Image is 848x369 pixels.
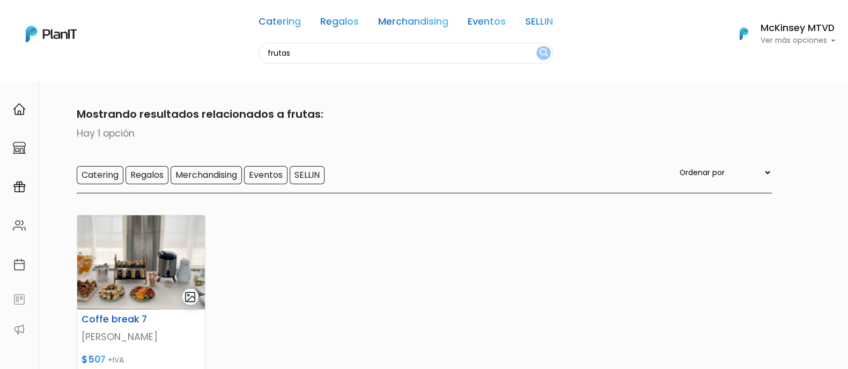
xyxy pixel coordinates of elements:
img: home-e721727adea9d79c4d83392d1f703f7f8bce08238fde08b1acbfd93340b81755.svg [13,103,26,116]
a: SELLIN [525,17,553,30]
img: PlanIt Logo [732,22,756,46]
img: campaigns-02234683943229c281be62815700db0a1741e53638e28bf9629b52c665b00959.svg [13,180,26,193]
span: +IVA [108,355,124,365]
p: Mostrando resultados relacionados a frutas: [77,106,772,122]
img: gallery-light [184,291,196,303]
h6: Coffe break 7 [75,314,163,325]
input: Eventos [244,166,287,184]
input: SELLIN [290,166,325,184]
div: ¿Necesitás ayuda? [55,10,154,31]
input: Catering [77,166,123,184]
img: thumb_coffe.png [77,215,205,310]
img: people-662611757002400ad9ed0e3c099ab2801c6687ba6c219adb57efc949bc21e19d.svg [13,219,26,232]
a: Catering [259,17,301,30]
img: calendar-87d922413cdce8b2cf7b7f5f62616a5cf9e4887200fb71536465627b3292af00.svg [13,258,26,271]
a: Regalos [320,17,359,30]
img: partners-52edf745621dab592f3b2c58e3bca9d71375a7ef29c3b500c9f145b62cc070d4.svg [13,323,26,336]
a: Merchandising [378,17,448,30]
h6: McKinsey MTVD [760,24,835,33]
img: marketplace-4ceaa7011d94191e9ded77b95e3339b90024bf715f7c57f8cf31f2d8c509eaba.svg [13,141,26,154]
p: [PERSON_NAME] [82,330,201,344]
p: Hay 1 opción [77,126,772,140]
img: search_button-432b6d5273f82d61273b3651a40e1bd1b912527efae98b1b7a1b2c0702e16a8d.svg [540,48,548,58]
img: feedback-78b5a0c8f98aac82b08bfc38622c3050aee476f2c9584af64705fc4e61158814.svg [13,293,26,306]
span: $507 [82,353,106,366]
input: Regalos [126,166,168,184]
button: PlanIt Logo McKinsey MTVD Ver más opciones [726,20,835,48]
input: Merchandising [171,166,242,184]
a: Eventos [468,17,506,30]
p: Ver más opciones [760,37,835,44]
img: PlanIt Logo [26,26,77,42]
input: Buscá regalos, desayunos, y más [259,43,553,64]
